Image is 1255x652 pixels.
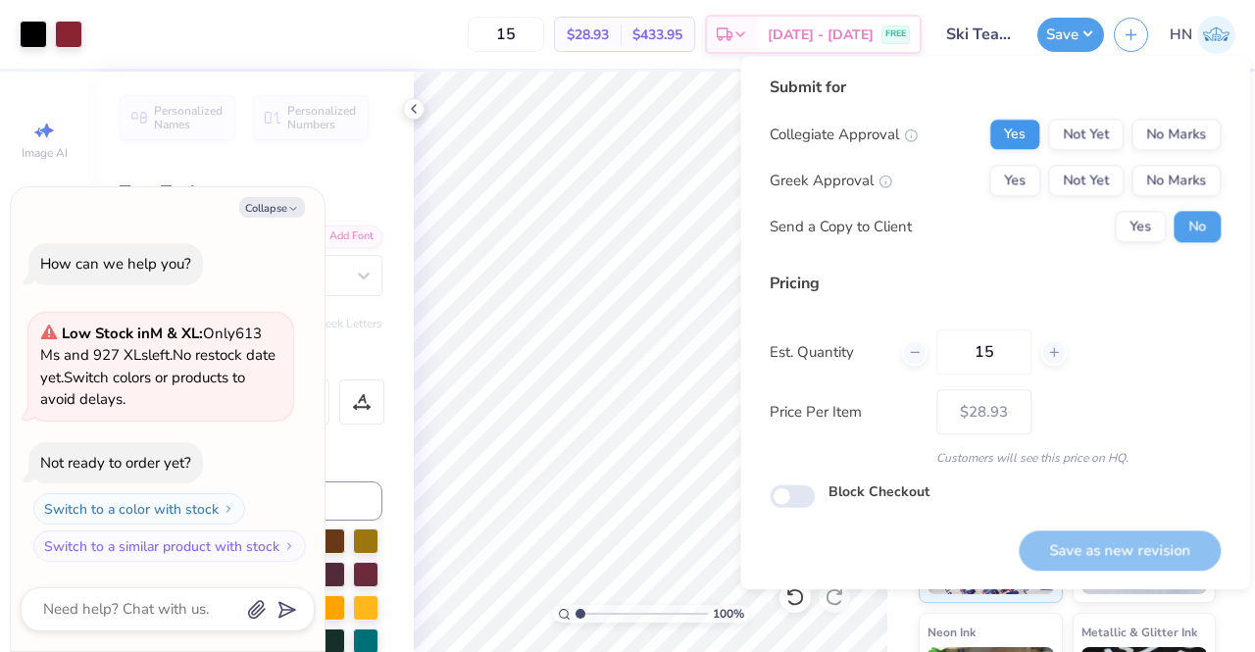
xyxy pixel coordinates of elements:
[989,119,1040,150] button: Yes
[1115,211,1166,242] button: Yes
[828,481,929,502] label: Block Checkout
[770,124,918,146] div: Collegiate Approval
[885,27,906,41] span: FREE
[931,15,1028,54] input: Untitled Design
[223,503,234,515] img: Switch to a color with stock
[1037,18,1104,52] button: Save
[713,605,744,623] span: 100 %
[770,401,922,424] label: Price Per Item
[40,453,191,473] div: Not ready to order yet?
[40,254,191,274] div: How can we help you?
[770,75,1221,99] div: Submit for
[770,170,892,192] div: Greek Approval
[239,197,305,218] button: Collapse
[62,324,203,343] strong: Low Stock in M & XL :
[1081,622,1197,642] span: Metallic & Glitter Ink
[768,25,874,45] span: [DATE] - [DATE]
[770,341,886,364] label: Est. Quantity
[770,216,912,238] div: Send a Copy to Client
[1170,24,1192,46] span: HN
[1174,211,1221,242] button: No
[936,329,1031,375] input: – –
[1170,16,1235,54] a: HN
[1048,119,1124,150] button: Not Yet
[1131,119,1221,150] button: No Marks
[928,622,976,642] span: Neon Ink
[154,104,224,131] span: Personalized Names
[40,345,276,387] span: No restock date yet.
[989,165,1040,196] button: Yes
[567,25,609,45] span: $28.93
[33,530,306,562] button: Switch to a similar product with stock
[632,25,682,45] span: $433.95
[33,493,245,525] button: Switch to a color with stock
[287,104,357,131] span: Personalized Numbers
[1131,165,1221,196] button: No Marks
[40,324,276,410] span: Only 613 Ms and 927 XLs left. Switch colors or products to avoid delays.
[1197,16,1235,54] img: Huda Nadeem
[1048,165,1124,196] button: Not Yet
[120,179,382,206] div: Text Tool
[22,145,68,161] span: Image AI
[283,540,295,552] img: Switch to a similar product with stock
[468,17,544,52] input: – –
[770,449,1221,467] div: Customers will see this price on HQ.
[770,272,1221,295] div: Pricing
[305,226,382,248] div: Add Font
